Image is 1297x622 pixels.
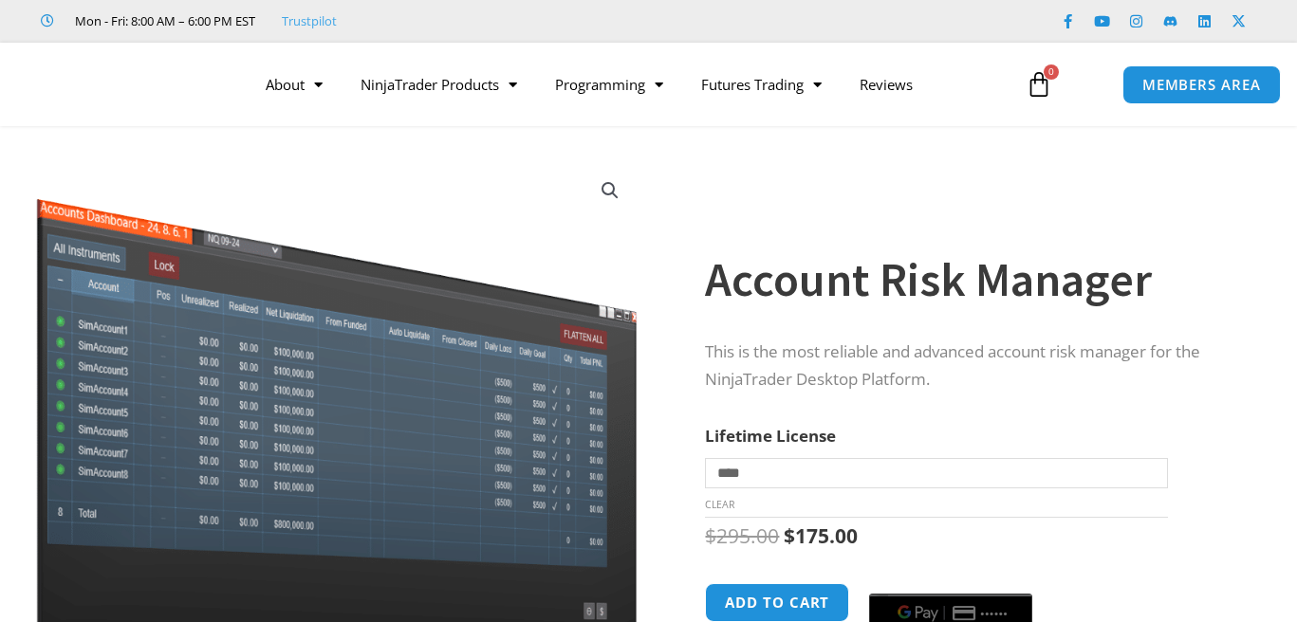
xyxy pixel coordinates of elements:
[682,63,841,106] a: Futures Trading
[593,174,627,208] a: View full-screen image gallery
[282,9,337,32] a: Trustpilot
[1142,78,1261,92] span: MEMBERS AREA
[1044,64,1059,80] span: 0
[247,63,1012,106] nav: Menu
[70,9,255,32] span: Mon - Fri: 8:00 AM – 6:00 PM EST
[705,522,779,549] bdi: 295.00
[27,50,231,119] img: LogoAI | Affordable Indicators – NinjaTrader
[997,57,1081,112] a: 0
[536,63,682,106] a: Programming
[247,63,342,106] a: About
[784,522,858,549] bdi: 175.00
[705,425,836,447] label: Lifetime License
[705,498,734,511] a: Clear options
[784,522,795,549] span: $
[705,522,716,549] span: $
[705,583,849,622] button: Add to cart
[705,338,1250,393] p: This is the most reliable and advanced account risk manager for the NinjaTrader Desktop Platform.
[865,580,1036,582] iframe: Secure payment input frame
[982,607,1010,620] text: ••••••
[342,63,536,106] a: NinjaTrader Products
[705,247,1250,313] h1: Account Risk Manager
[1122,65,1281,104] a: MEMBERS AREA
[841,63,932,106] a: Reviews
